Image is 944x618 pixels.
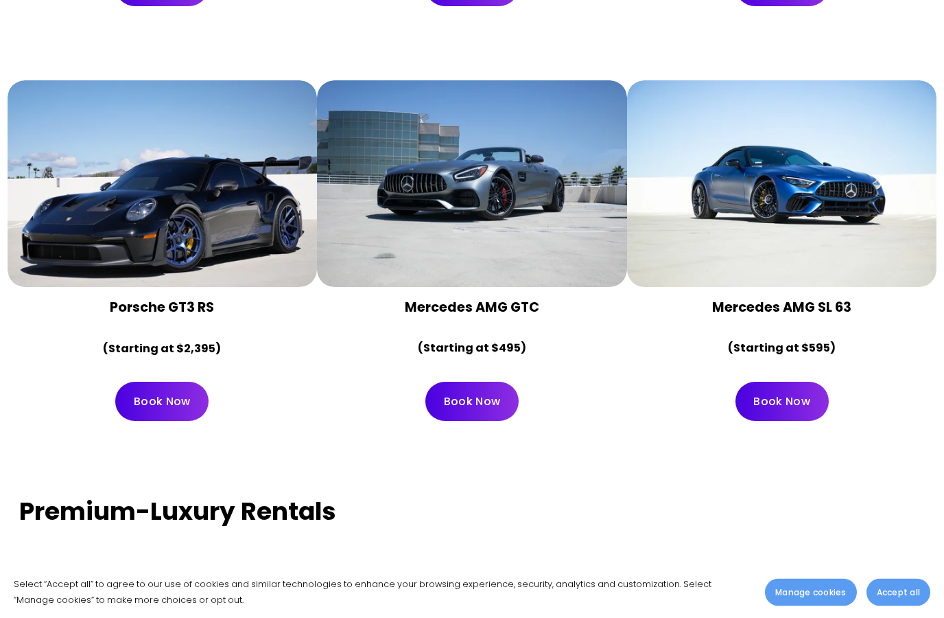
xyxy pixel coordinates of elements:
[418,341,526,356] strong: (Starting at $495)
[712,299,851,317] strong: Mercedes AMG SL 63
[765,579,856,606] button: Manage cookies
[877,586,920,599] span: Accept all
[110,299,214,317] strong: Porsche GT3 RS
[19,494,336,529] strong: Premium-Luxury Rentals
[775,586,846,599] span: Manage cookies
[405,299,539,317] strong: Mercedes AMG GTC
[728,341,836,356] strong: (Starting at $595)
[735,382,829,422] a: Book Now
[115,382,209,422] a: Book Now
[866,579,930,606] button: Accept all
[425,382,519,422] a: Book Now
[14,577,751,608] p: Select “Accept all” to agree to our use of cookies and similar technologies to enhance your brows...
[103,341,221,357] strong: (Starting at $2,395)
